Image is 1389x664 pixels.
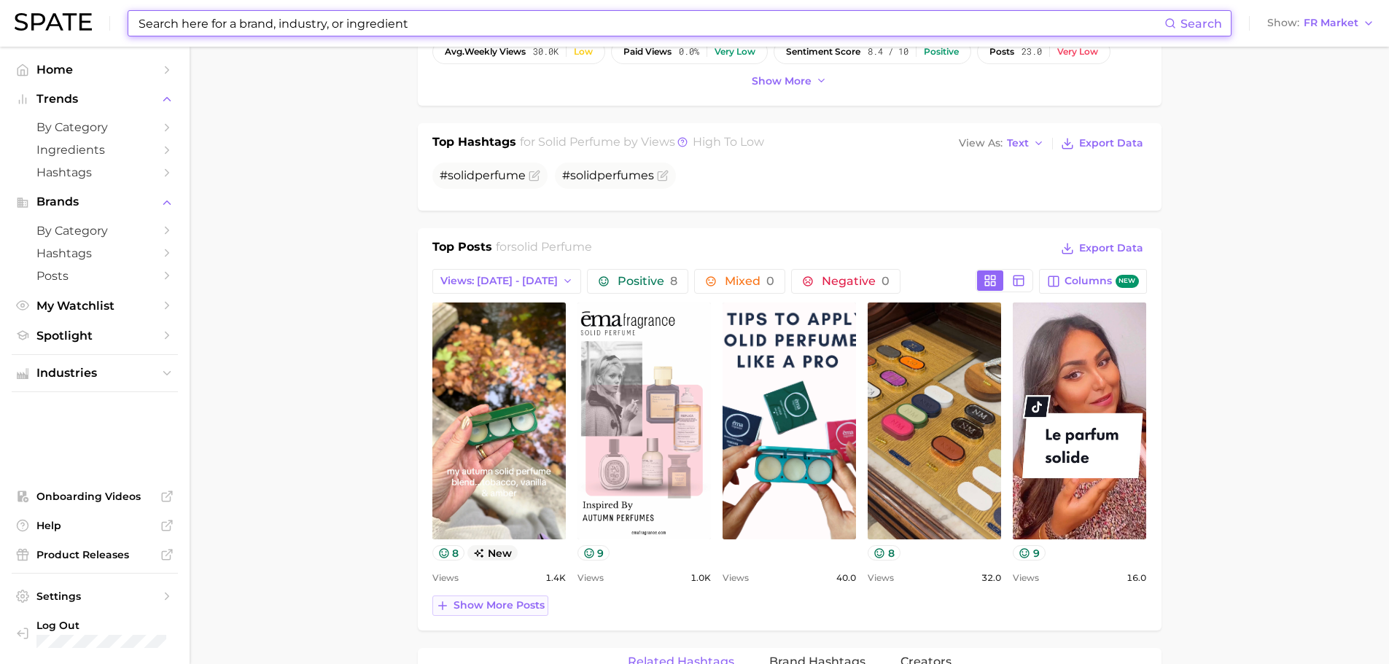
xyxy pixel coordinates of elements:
span: # s [562,168,654,182]
a: Hashtags [12,242,178,265]
span: Views [723,569,749,587]
span: 16.0 [1127,569,1146,587]
button: avg.weekly views30.0kLow [432,39,605,64]
span: 0 [766,274,774,288]
button: Show more posts [432,595,548,616]
span: 40.0 [836,569,856,587]
a: by Category [12,116,178,138]
a: Help [12,515,178,536]
span: Mixed [725,276,774,287]
a: by Category [12,219,178,242]
a: Settings [12,585,178,607]
span: high to low [693,135,764,149]
span: Views [432,569,459,587]
span: Columns [1065,275,1138,289]
span: Hashtags [36,246,153,260]
span: posts [989,47,1014,57]
span: 0 [882,274,890,288]
button: posts23.0Very low [977,39,1110,64]
a: Log out. Currently logged in with e-mail jek@cosmax.com. [12,614,178,652]
span: Export Data [1079,242,1143,254]
span: Product Releases [36,548,153,561]
a: Home [12,58,178,81]
button: 9 [577,545,610,561]
span: 8 [670,274,677,288]
span: Log Out [36,619,166,632]
span: solid [448,168,475,182]
button: Export Data [1057,133,1146,154]
span: 1.4k [545,569,566,587]
img: SPATE [15,13,92,31]
a: Posts [12,265,178,287]
a: Spotlight [12,324,178,347]
h1: Top Hashtags [432,133,516,154]
span: Trends [36,93,153,106]
span: new [467,545,518,561]
span: Export Data [1079,137,1143,149]
span: solid perfume [511,240,592,254]
button: 8 [432,545,465,561]
abbr: average [445,46,464,57]
div: Very low [715,47,755,57]
button: sentiment score8.4 / 10Positive [774,39,971,64]
button: ShowFR Market [1264,14,1378,33]
a: Hashtags [12,161,178,184]
span: Views [1013,569,1039,587]
span: 23.0 [1022,47,1042,57]
span: new [1116,275,1139,289]
span: Views [577,569,604,587]
div: Low [574,47,593,57]
h2: for [496,238,592,260]
h2: for by Views [520,133,764,154]
button: Show more [748,71,831,91]
span: Brands [36,195,153,208]
span: Hashtags [36,165,153,179]
h1: Top Posts [432,238,492,260]
span: solid perfume [538,135,620,149]
span: Home [36,63,153,77]
span: by Category [36,224,153,238]
button: Brands [12,191,178,213]
span: sentiment score [786,47,860,57]
button: Flag as miscategorized or irrelevant [657,170,669,181]
span: Show more posts [454,599,545,612]
span: FR Market [1304,19,1358,27]
span: # [440,168,526,182]
button: 8 [868,545,900,561]
span: Posts [36,269,153,283]
div: Very low [1057,47,1098,57]
span: 0.0% [679,47,699,57]
span: Negative [822,276,890,287]
span: 30.0k [533,47,559,57]
span: Ingredients [36,143,153,157]
span: perfume [475,168,526,182]
button: Trends [12,88,178,110]
span: paid views [623,47,672,57]
span: Search [1180,17,1222,31]
span: perfume [597,168,648,182]
span: Industries [36,367,153,380]
span: 32.0 [981,569,1001,587]
span: Onboarding Videos [36,490,153,503]
button: paid views0.0%Very low [611,39,768,64]
span: Help [36,519,153,532]
button: 9 [1013,545,1046,561]
span: 1.0k [690,569,711,587]
input: Search here for a brand, industry, or ingredient [137,11,1164,36]
div: Positive [924,47,959,57]
span: Settings [36,590,153,603]
button: Columnsnew [1039,269,1146,294]
a: Onboarding Videos [12,485,178,507]
span: Show [1267,19,1299,27]
button: Flag as miscategorized or irrelevant [529,170,540,181]
a: Ingredients [12,138,178,161]
a: Product Releases [12,544,178,566]
span: solid [570,168,597,182]
span: Show more [752,75,812,87]
button: View AsText [955,134,1048,153]
button: Views: [DATE] - [DATE] [432,269,582,294]
span: weekly views [445,47,526,57]
a: My Watchlist [12,294,178,317]
span: by Category [36,120,153,134]
span: Spotlight [36,329,153,343]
